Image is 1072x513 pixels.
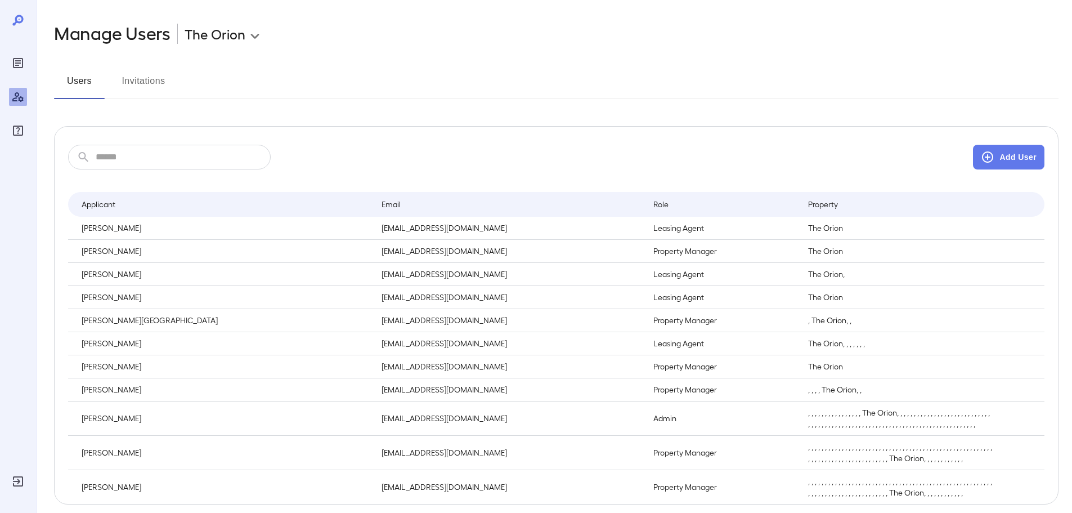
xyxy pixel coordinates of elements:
p: [PERSON_NAME] [82,246,364,257]
p: The Orion [185,25,245,43]
p: [EMAIL_ADDRESS][DOMAIN_NAME] [382,481,635,493]
p: , The Orion, , [808,315,993,326]
p: [EMAIL_ADDRESS][DOMAIN_NAME] [382,338,635,349]
p: Property Manager [653,315,790,326]
p: Leasing Agent [653,222,790,234]
p: , , , , The Orion, , [808,384,993,395]
p: [PERSON_NAME] [82,413,364,424]
p: [EMAIL_ADDRESS][DOMAIN_NAME] [382,384,635,395]
p: [EMAIL_ADDRESS][DOMAIN_NAME] [382,222,635,234]
button: Add User [973,145,1044,169]
div: Log Out [9,472,27,490]
p: [PERSON_NAME] [82,222,364,234]
th: Property [799,192,1002,217]
p: , , , , , , , , , , , , , , , , , , , , , , , , , , , , , , , , , , , , , , , , , , , , , , , , ,... [808,476,993,498]
p: [PERSON_NAME] [82,269,364,280]
p: [EMAIL_ADDRESS][DOMAIN_NAME] [382,246,635,257]
table: simple table [68,192,1044,504]
p: [EMAIL_ADDRESS][DOMAIN_NAME] [382,413,635,424]
p: Admin [653,413,790,424]
p: Property Manager [653,447,790,458]
p: [PERSON_NAME] [82,361,364,372]
p: [EMAIL_ADDRESS][DOMAIN_NAME] [382,447,635,458]
p: Property Manager [653,246,790,257]
p: [PERSON_NAME] [82,384,364,395]
p: , , , , , , , , , , , , , , , , The Orion, , , , , , , , , , , , , , , , , , , , , , , , , , , , ... [808,407,993,430]
p: [EMAIL_ADDRESS][DOMAIN_NAME] [382,361,635,372]
p: The Orion, , , , , , , [808,338,993,349]
div: Manage Users [9,88,27,106]
p: [EMAIL_ADDRESS][DOMAIN_NAME] [382,315,635,326]
p: [PERSON_NAME] [82,481,364,493]
p: [EMAIL_ADDRESS][DOMAIN_NAME] [382,292,635,303]
p: [PERSON_NAME] [82,292,364,303]
p: The Orion [808,246,993,257]
p: Leasing Agent [653,338,790,349]
div: FAQ [9,122,27,140]
p: Property Manager [653,481,790,493]
th: Applicant [68,192,373,217]
th: Email [373,192,644,217]
p: [PERSON_NAME] [82,447,364,458]
p: Property Manager [653,384,790,395]
div: Reports [9,54,27,72]
p: The Orion [808,361,993,372]
h2: Manage Users [54,23,171,45]
p: Property Manager [653,361,790,372]
p: Leasing Agent [653,292,790,303]
p: [EMAIL_ADDRESS][DOMAIN_NAME] [382,269,635,280]
p: [PERSON_NAME][GEOGRAPHIC_DATA] [82,315,364,326]
button: Invitations [118,72,169,99]
p: The Orion [808,222,993,234]
th: Role [644,192,799,217]
p: The Orion [808,292,993,303]
p: , , , , , , , , , , , , , , , , , , , , , , , , , , , , , , , , , , , , , , , , , , , , , , , , ,... [808,441,993,464]
button: Users [54,72,105,99]
p: The Orion, [808,269,993,280]
p: [PERSON_NAME] [82,338,364,349]
p: Leasing Agent [653,269,790,280]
